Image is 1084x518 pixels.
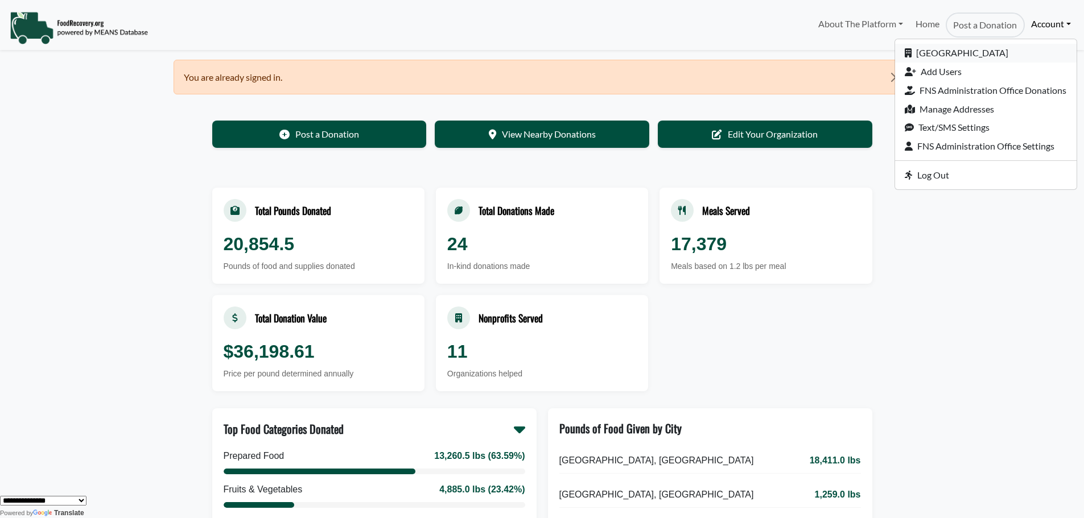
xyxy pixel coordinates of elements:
[895,81,1077,100] a: FNS Administration Office Donations
[435,121,649,148] a: View Nearby Donations
[439,483,525,496] div: 4,885.0 lbs (23.42%)
[909,13,946,38] a: Home
[224,368,413,380] div: Price per pound determined annually
[434,449,525,463] div: 13,260.5 lbs (63.59%)
[174,60,911,94] div: You are already signed in.
[447,230,637,258] div: 24
[810,454,861,467] span: 18,411.0 lbs
[224,230,413,258] div: 20,854.5
[671,230,860,258] div: 17,379
[1025,13,1077,35] a: Account
[946,13,1024,38] a: Post a Donation
[895,166,1077,185] a: Log Out
[895,118,1077,137] a: Text/SMS Settings
[255,310,327,325] div: Total Donation Value
[33,509,84,517] a: Translate
[479,203,554,218] div: Total Donations Made
[447,338,637,365] div: 11
[447,260,637,272] div: In-kind donations made
[224,449,285,463] div: Prepared Food
[895,100,1077,118] a: Manage Addresses
[559,454,754,467] span: [GEOGRAPHIC_DATA], [GEOGRAPHIC_DATA]
[811,13,909,35] a: About The Platform
[881,60,910,94] button: Close
[212,121,427,148] a: Post a Donation
[447,368,637,380] div: Organizations helped
[702,203,750,218] div: Meals Served
[224,338,413,365] div: $36,198.61
[224,420,344,437] div: Top Food Categories Donated
[559,488,754,502] span: [GEOGRAPHIC_DATA], [GEOGRAPHIC_DATA]
[895,137,1077,156] a: FNS Administration Office Settings
[224,260,413,272] div: Pounds of food and supplies donated
[815,488,861,502] span: 1,259.0 lbs
[658,121,872,148] a: Edit Your Organization
[895,63,1077,81] a: Add Users
[224,483,303,496] div: Fruits & Vegetables
[671,260,860,272] div: Meals based on 1.2 lbs per meal
[895,44,1077,63] a: [GEOGRAPHIC_DATA]
[479,310,543,325] div: Nonprofits Served
[255,203,331,218] div: Total Pounds Donated
[559,420,682,437] div: Pounds of Food Given by City
[10,11,148,45] img: NavigationLogo_FoodRecovery-91c16205cd0af1ed486a0f1a7774a6544ea792ac00100771e7dd3ec7c0e58e41.png
[33,509,54,517] img: Google Translate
